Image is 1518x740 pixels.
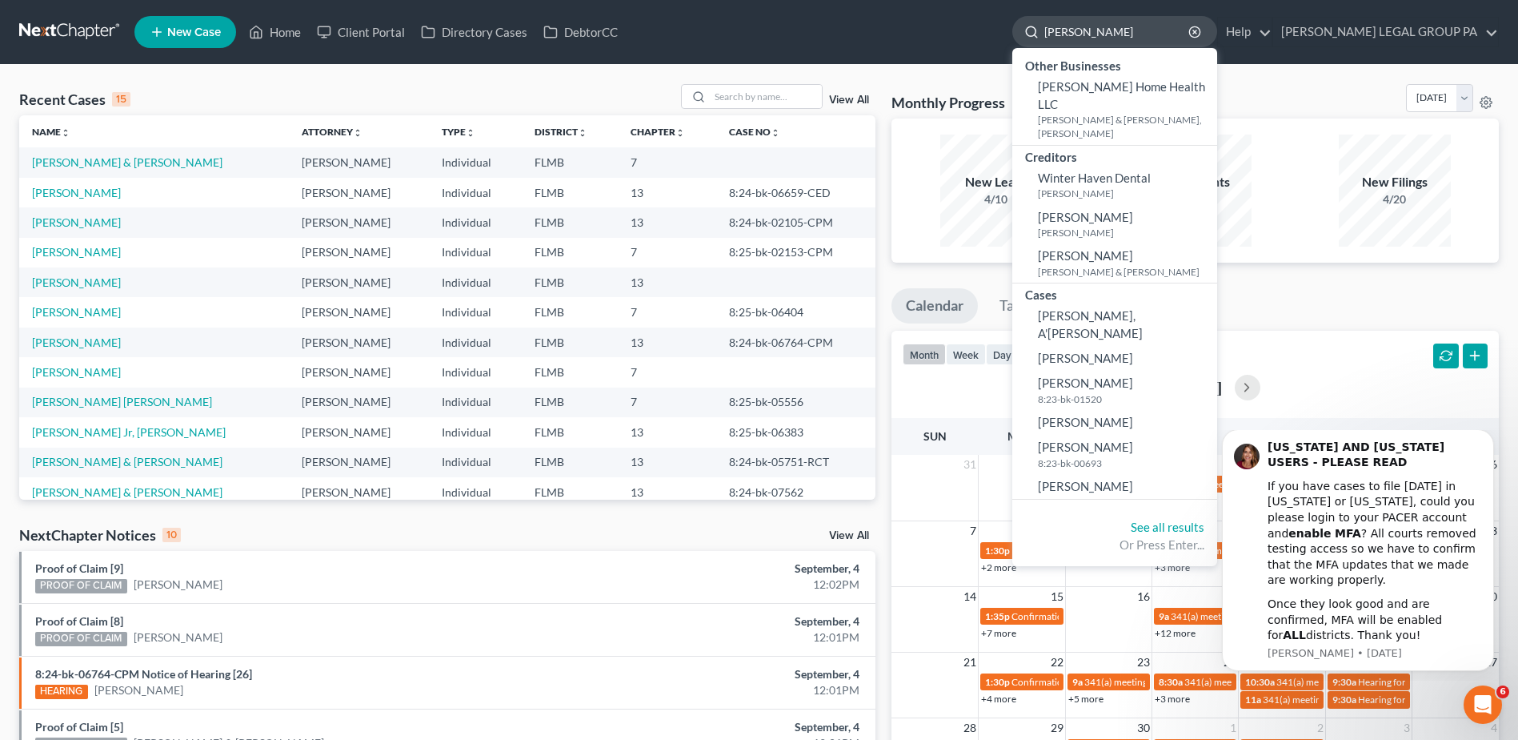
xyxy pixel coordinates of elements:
[522,178,618,207] td: FLMB
[522,417,618,447] td: FLMB
[289,448,430,477] td: [PERSON_NAME]
[70,49,284,159] div: If you have cases to file [DATE] in [US_STATE] or [US_STATE], could you please login to your PACE...
[940,173,1052,191] div: New Leads
[32,126,70,138] a: Nameunfold_more
[1276,676,1431,688] span: 341(a) meeting for [PERSON_NAME]
[429,147,522,177] td: Individual
[1131,520,1204,534] a: See all results
[618,448,716,477] td: 13
[716,207,875,237] td: 8:24-bk-02105-CPM
[1228,718,1238,738] span: 1
[85,199,108,211] b: ALL
[1072,676,1083,688] span: 9a
[985,288,1048,324] a: Tasks
[1038,415,1133,429] span: [PERSON_NAME]
[618,297,716,327] td: 7
[1038,226,1213,239] small: [PERSON_NAME]
[35,632,127,646] div: PROOF OF CLAIM
[1038,376,1133,390] span: [PERSON_NAME]
[429,297,522,327] td: Individual
[962,718,978,738] span: 28
[522,207,618,237] td: FLMB
[1012,346,1217,371] a: [PERSON_NAME]
[353,128,362,138] i: unfold_more
[1012,371,1217,410] a: [PERSON_NAME]8:23-bk-01520
[1245,694,1261,706] span: 11a
[429,417,522,447] td: Individual
[1332,694,1356,706] span: 9:30a
[595,682,859,698] div: 12:01PM
[429,328,522,357] td: Individual
[595,719,859,735] div: September, 4
[429,178,522,207] td: Individual
[1038,79,1205,111] span: [PERSON_NAME] Home Health LLC
[1332,676,1356,688] span: 9:30a
[167,26,221,38] span: New Case
[1038,351,1133,365] span: [PERSON_NAME]
[1012,146,1217,166] div: Creditors
[70,10,284,214] div: Message content
[631,126,685,138] a: Chapterunfold_more
[1012,166,1217,205] a: Winter Haven Dental[PERSON_NAME]
[716,328,875,357] td: 8:24-bk-06764-CPM
[1464,686,1502,724] iframe: Intercom live chat
[1038,392,1213,406] small: 8:23-bk-01520
[1038,479,1133,493] span: [PERSON_NAME]
[32,365,121,379] a: [PERSON_NAME]
[32,336,121,349] a: [PERSON_NAME]
[413,18,535,46] a: Directory Cases
[1007,429,1035,443] span: Mon
[522,357,618,387] td: FLMB
[289,238,430,267] td: [PERSON_NAME]
[1155,561,1190,573] a: +3 more
[618,178,716,207] td: 13
[1496,686,1509,698] span: 6
[32,155,222,169] a: [PERSON_NAME] & [PERSON_NAME]
[891,288,978,324] a: Calendar
[962,653,978,672] span: 21
[1273,18,1498,46] a: [PERSON_NAME] LEGAL GROUP PA
[710,85,822,108] input: Search by name...
[134,629,222,645] a: [PERSON_NAME]
[522,297,618,327] td: FLMB
[716,477,875,507] td: 8:24-bk-07562
[19,90,130,109] div: Recent Cases
[1012,74,1217,144] a: [PERSON_NAME] Home Health LLC[PERSON_NAME] & [PERSON_NAME], [PERSON_NAME]
[986,344,1019,365] button: day
[1038,308,1143,340] span: [PERSON_NAME], A'[PERSON_NAME]
[618,207,716,237] td: 13
[962,455,978,474] span: 31
[618,417,716,447] td: 13
[94,682,183,698] a: [PERSON_NAME]
[595,629,859,645] div: 12:01PM
[289,388,430,417] td: [PERSON_NAME]
[618,238,716,267] td: 7
[429,357,522,387] td: Individual
[981,693,1016,705] a: +4 more
[1038,456,1213,470] small: 8:23-bk-00693
[35,685,88,699] div: HEARING
[1084,676,1239,688] span: 341(a) meeting for [PERSON_NAME]
[1159,610,1169,622] span: 9a
[309,18,413,46] a: Client Portal
[429,207,522,237] td: Individual
[35,561,123,575] a: Proof of Claim [9]
[595,561,859,577] div: September, 4
[1135,718,1152,738] span: 30
[35,667,252,681] a: 8:24-bk-06764-CPM Notice of Hearing [26]
[1402,718,1412,738] span: 3
[90,97,133,110] b: enable
[985,610,1010,622] span: 1:35p
[829,530,869,541] a: View All
[618,147,716,177] td: 7
[289,297,430,327] td: [PERSON_NAME]
[1049,653,1065,672] span: 22
[134,577,222,593] a: [PERSON_NAME]
[1025,537,1204,553] div: Or Press Enter...
[1038,113,1213,140] small: [PERSON_NAME] & [PERSON_NAME], [PERSON_NAME]
[1445,429,1465,443] span: Sat
[112,92,130,107] div: 15
[36,14,62,39] img: Profile image for Katie
[522,388,618,417] td: FLMB
[1012,474,1217,499] a: [PERSON_NAME]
